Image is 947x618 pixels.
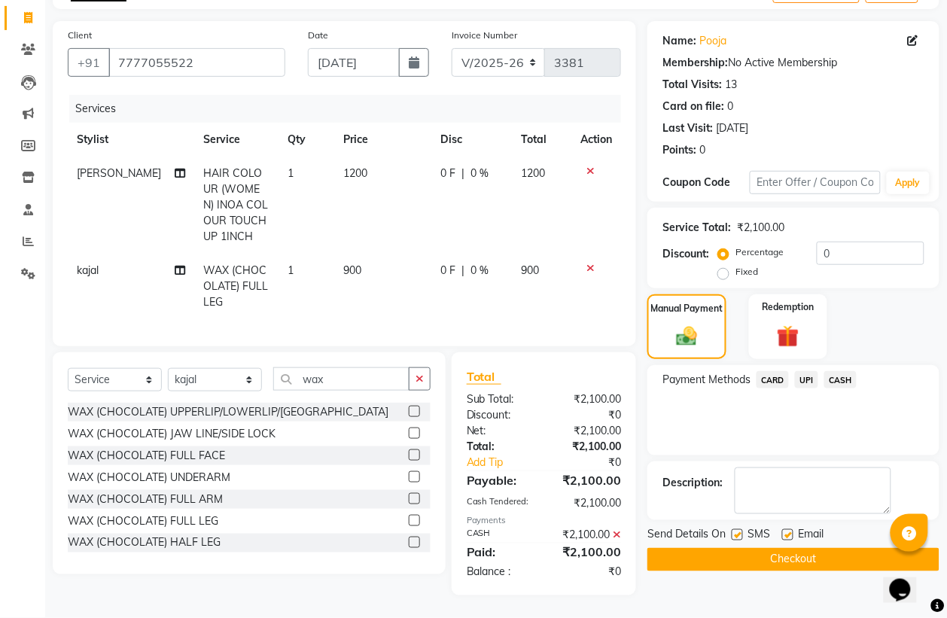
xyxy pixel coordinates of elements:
[455,455,559,470] a: Add Tip
[662,246,709,262] div: Discount:
[68,123,194,157] th: Stylist
[735,265,758,279] label: Fixed
[559,455,632,470] div: ₹0
[647,548,939,571] button: Checkout
[748,526,770,545] span: SMS
[467,514,621,527] div: Payments
[108,48,285,77] input: Search by Name/Mobile/Email/Code
[455,423,544,439] div: Net:
[68,513,218,529] div: WAX (CHOCOLATE) FULL LEG
[431,123,512,157] th: Disc
[544,565,633,580] div: ₹0
[699,142,705,158] div: 0
[288,166,294,180] span: 1
[824,371,857,388] span: CASH
[68,492,223,507] div: WAX (CHOCOLATE) FULL ARM
[757,371,789,388] span: CARD
[670,324,704,349] img: _cash.svg
[544,543,633,562] div: ₹2,100.00
[647,526,726,545] span: Send Details On
[662,77,722,93] div: Total Visits:
[440,263,455,279] span: 0 F
[68,426,276,442] div: WAX (CHOCOLATE) JAW LINE/SIDE LOCK
[203,166,268,243] span: HAIR COLOUR (WOMEN) INOA COLOUR TOUCHUP 1INCH
[770,323,806,351] img: _gift.svg
[452,29,517,42] label: Invoice Number
[887,172,930,194] button: Apply
[68,48,110,77] button: +91
[77,166,161,180] span: [PERSON_NAME]
[68,404,388,420] div: WAX (CHOCOLATE) UPPERLIP/LOWERLIP/[GEOGRAPHIC_DATA]
[544,407,633,423] div: ₹0
[455,495,544,511] div: Cash Tendered:
[455,439,544,455] div: Total:
[68,470,230,486] div: WAX (CHOCOLATE) UNDERARM
[279,123,334,157] th: Qty
[455,471,544,489] div: Payable:
[662,175,750,190] div: Coupon Code
[662,372,751,388] span: Payment Methods
[77,263,99,277] span: kajal
[455,543,544,562] div: Paid:
[884,558,932,603] iframe: chat widget
[544,423,633,439] div: ₹2,100.00
[725,77,737,93] div: 13
[467,369,501,385] span: Total
[343,166,367,180] span: 1200
[662,220,731,236] div: Service Total:
[203,263,268,309] span: WAX (CHOCOLATE) FULL LEG
[737,220,784,236] div: ₹2,100.00
[343,263,361,277] span: 900
[470,166,489,181] span: 0 %
[308,29,328,42] label: Date
[571,123,621,157] th: Action
[68,535,221,551] div: WAX (CHOCOLATE) HALF LEG
[662,99,724,114] div: Card on file:
[544,527,633,543] div: ₹2,100.00
[662,142,696,158] div: Points:
[334,123,431,157] th: Price
[662,33,696,49] div: Name:
[461,166,464,181] span: |
[440,166,455,181] span: 0 F
[288,263,294,277] span: 1
[455,391,544,407] div: Sub Total:
[455,565,544,580] div: Balance :
[194,123,279,157] th: Service
[727,99,733,114] div: 0
[273,367,410,391] input: Search or Scan
[455,527,544,543] div: CASH
[699,33,726,49] a: Pooja
[512,123,571,157] th: Total
[461,263,464,279] span: |
[716,120,748,136] div: [DATE]
[521,263,539,277] span: 900
[662,120,713,136] div: Last Visit:
[544,495,633,511] div: ₹2,100.00
[455,407,544,423] div: Discount:
[68,29,92,42] label: Client
[662,475,723,491] div: Description:
[662,55,728,71] div: Membership:
[521,166,545,180] span: 1200
[662,55,924,71] div: No Active Membership
[68,448,225,464] div: WAX (CHOCOLATE) FULL FACE
[544,391,633,407] div: ₹2,100.00
[798,526,824,545] span: Email
[762,300,814,314] label: Redemption
[544,471,633,489] div: ₹2,100.00
[735,245,784,259] label: Percentage
[795,371,818,388] span: UPI
[651,302,723,315] label: Manual Payment
[470,263,489,279] span: 0 %
[750,171,881,194] input: Enter Offer / Coupon Code
[544,439,633,455] div: ₹2,100.00
[69,95,632,123] div: Services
